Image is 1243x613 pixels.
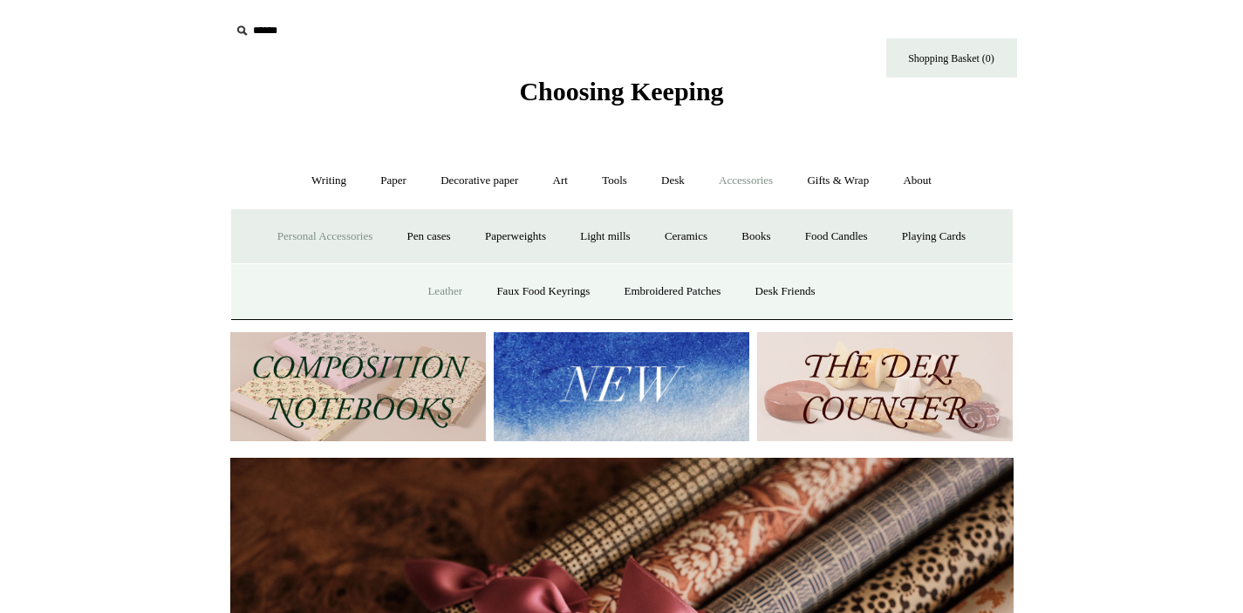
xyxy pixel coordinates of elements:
[564,214,645,260] a: Light mills
[537,158,584,204] a: Art
[296,158,362,204] a: Writing
[789,214,884,260] a: Food Candles
[886,214,981,260] a: Playing Cards
[412,269,478,315] a: Leather
[425,158,534,204] a: Decorative paper
[726,214,786,260] a: Books
[519,77,723,106] span: Choosing Keeping
[649,214,723,260] a: Ceramics
[469,214,562,260] a: Paperweights
[645,158,700,204] a: Desk
[262,214,388,260] a: Personal Accessories
[609,269,737,315] a: Embroidered Patches
[586,158,643,204] a: Tools
[519,91,723,103] a: Choosing Keeping
[703,158,789,204] a: Accessories
[887,158,947,204] a: About
[481,269,605,315] a: Faux Food Keyrings
[494,332,749,441] img: New.jpg__PID:f73bdf93-380a-4a35-bcfe-7823039498e1
[230,332,486,441] img: 202302 Composition ledgers.jpg__PID:69722ee6-fa44-49dd-a067-31375e5d54ec
[886,38,1017,78] a: Shopping Basket (0)
[365,158,422,204] a: Paper
[791,158,884,204] a: Gifts & Wrap
[740,269,831,315] a: Desk Friends
[757,332,1013,441] img: The Deli Counter
[391,214,466,260] a: Pen cases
